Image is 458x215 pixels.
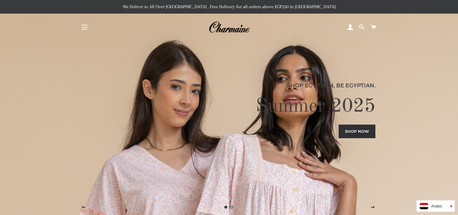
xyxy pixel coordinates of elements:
a: Shop now [339,125,375,138]
p: Shop Egyptian, Be Egyptian. [83,81,375,90]
button: Previous slide [76,200,91,215]
i: Arabic [431,204,442,208]
a: Load slide 2 [229,204,235,210]
a: Slide 1, current [223,204,229,210]
h2: Summer 2025 [83,94,375,119]
button: Next slide [365,200,380,215]
a: Arabic [420,203,452,209]
img: Charmaine Egypt [209,21,249,34]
